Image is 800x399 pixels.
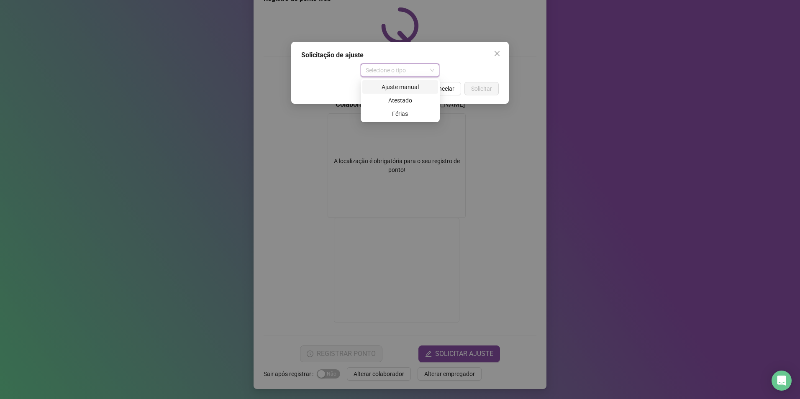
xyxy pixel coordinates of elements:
span: close [494,50,500,57]
div: Open Intercom Messenger [772,371,792,391]
div: Atestado [362,94,438,107]
div: Férias [367,109,433,118]
button: Cancelar [425,82,461,95]
div: Atestado [367,96,433,105]
div: Ajuste manual [367,82,433,92]
span: Cancelar [431,84,454,93]
div: Ajuste manual [362,80,438,94]
button: Solicitar [464,82,499,95]
div: Férias [362,107,438,120]
span: Selecione o tipo [366,64,435,77]
button: Close [490,47,504,60]
div: Solicitação de ajuste [301,50,499,60]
